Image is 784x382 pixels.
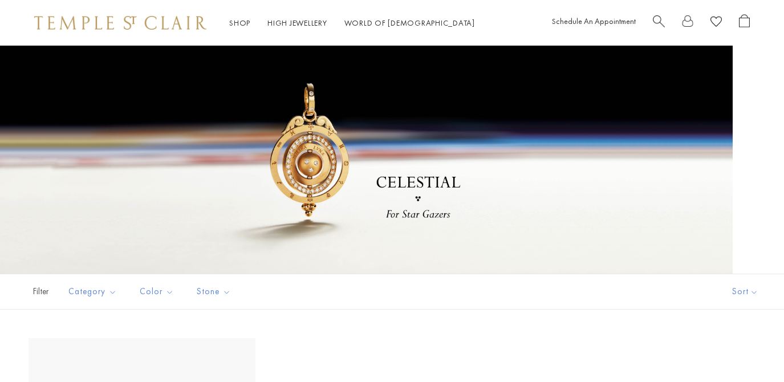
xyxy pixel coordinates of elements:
a: Search [653,14,665,32]
button: Color [131,279,182,304]
a: Schedule An Appointment [552,16,636,26]
span: Category [63,285,125,299]
button: Stone [188,279,239,304]
img: Temple St. Clair [34,16,206,30]
button: Show sort by [706,274,784,309]
nav: Main navigation [229,16,475,30]
span: Color [134,285,182,299]
a: World of [DEMOGRAPHIC_DATA]World of [DEMOGRAPHIC_DATA] [344,18,475,28]
a: Open Shopping Bag [739,14,750,32]
a: View Wishlist [710,14,722,32]
a: High JewelleryHigh Jewellery [267,18,327,28]
span: Stone [191,285,239,299]
a: ShopShop [229,18,250,28]
button: Category [60,279,125,304]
